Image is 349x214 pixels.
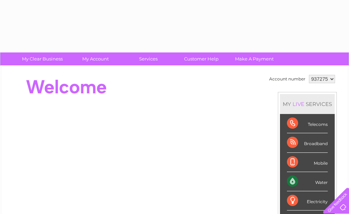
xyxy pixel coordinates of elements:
div: Electricity [287,191,328,211]
td: Account number [267,73,307,85]
div: Telecoms [287,114,328,133]
div: MY SERVICES [280,94,335,114]
a: Services [120,52,177,65]
a: Customer Help [173,52,230,65]
div: Mobile [287,153,328,172]
a: My Clear Business [14,52,71,65]
a: My Account [67,52,124,65]
div: LIVE [291,101,306,107]
div: Water [287,172,328,191]
a: Make A Payment [226,52,283,65]
div: Broadband [287,133,328,152]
